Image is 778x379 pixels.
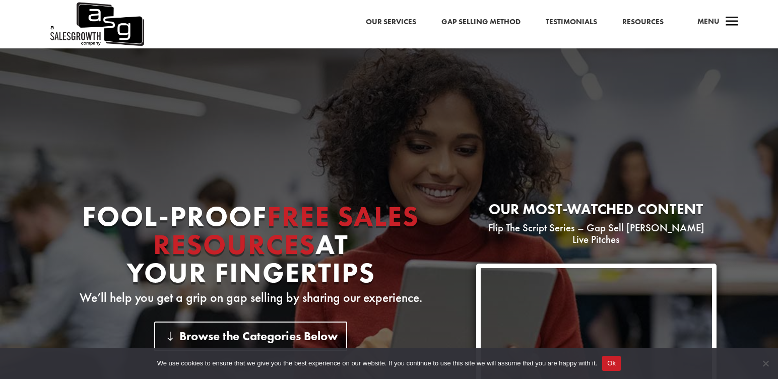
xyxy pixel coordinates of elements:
[154,322,347,351] a: Browse the Categories Below
[441,16,521,29] a: Gap Selling Method
[697,16,720,26] span: Menu
[61,202,440,292] h1: Fool-proof At Your Fingertips
[153,198,420,263] span: Free Sales Resources
[760,358,770,368] span: No
[602,356,621,371] button: Ok
[476,202,717,222] h2: Our most-watched content
[61,292,440,304] p: We’ll help you get a grip on gap selling by sharing our experience.
[476,222,717,246] p: Flip The Script Series – Gap Sell [PERSON_NAME] Live Pitches
[366,16,416,29] a: Our Services
[722,12,742,32] span: a
[157,358,597,368] span: We use cookies to ensure that we give you the best experience on our website. If you continue to ...
[622,16,664,29] a: Resources
[546,16,597,29] a: Testimonials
